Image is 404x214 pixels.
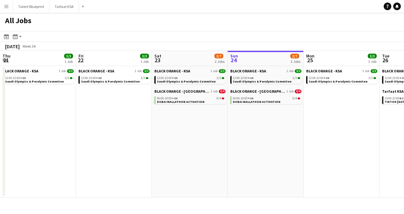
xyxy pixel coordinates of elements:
span: 3/3 [368,54,377,58]
div: BLACK ORANGE - KSA1 Job3/312:00-22:00+043/3Saudi Olympics & Paralymic Commitee [306,69,377,85]
span: BLACK ORANGE - KSA [3,69,38,73]
span: Week 34 [21,44,37,49]
span: 3/7 [214,54,223,58]
span: BLACK ORANGE - KSA [78,69,114,73]
span: 3/3 [64,54,73,58]
a: BLACK ORANGE - KSA1 Job3/3 [230,69,301,73]
span: Sun [230,53,238,59]
span: 0/4 [219,90,226,93]
span: 12:00-22:00 [5,77,25,80]
span: +04 [172,76,177,80]
span: BLACK ORANGE - UAE [230,89,285,94]
span: DUBAI MALLATHON ACTIVATION [157,100,205,104]
span: 12:00-22:00 [233,77,253,80]
span: 1 Job [135,69,142,73]
div: 2 Jobs [215,59,225,64]
span: 3/3 [67,69,74,73]
span: 3/7 [290,54,299,58]
div: 1 Job [368,59,376,64]
span: 3/3 [374,77,376,79]
a: BLACK ORANGE - KSA1 Job3/3 [154,69,226,73]
span: 3/3 [368,77,373,80]
span: +04 [248,76,253,80]
a: BLACK ORANGE - KSA1 Job3/3 [306,69,377,73]
span: BLACK ORANGE - KSA [230,69,266,73]
span: 3/3 [222,77,224,79]
span: 24 [229,57,238,64]
button: Talent Blueprint [13,0,50,13]
span: 0/4 [298,97,300,99]
span: DUBAI MALLATHON ACTIVATION [233,100,280,104]
span: +04 [248,96,253,100]
span: 3/3 [140,54,149,58]
span: 3/3 [146,77,148,79]
a: 06:00-10:00+040/4DUBAI MALLATHON ACTIVATION [233,96,300,104]
span: Saudi Olympics & Paralymic Commitee [81,79,140,84]
a: 12:00-22:00+043/3Saudi Olympics & Paralymic Commitee [309,76,376,83]
a: BLACK ORANGE - [GEOGRAPHIC_DATA]1 Job0/4 [154,89,226,94]
span: 3/3 [143,69,150,73]
a: 12:00-22:00+043/3Saudi Olympics & Paralymic Commitee [5,76,72,83]
span: 3/3 [293,77,297,80]
span: Sat [154,53,161,59]
span: Saudi Olympics & Paralymic Commitee [157,79,216,84]
div: 1 Job [140,59,149,64]
div: BLACK ORANGE - [GEOGRAPHIC_DATA]1 Job0/406:00-10:00+040/4DUBAI MALLATHON ACTIVATION [154,89,226,105]
span: Thu [3,53,10,59]
div: 2 Jobs [291,59,300,64]
a: BLACK ORANGE - KSA1 Job3/3 [3,69,74,73]
button: Tarfaat KSA [50,0,79,13]
span: 3/3 [65,77,69,80]
span: 3/3 [298,77,300,79]
span: 12:00-22:00 [309,77,329,80]
span: 26 [381,57,389,64]
div: BLACK ORANGE - KSA1 Job3/312:00-22:00+043/3Saudi Olympics & Paralymic Commitee [230,69,301,89]
span: 0/4 [222,97,224,99]
div: BLACK ORANGE - KSA1 Job3/312:00-22:00+043/3Saudi Olympics & Paralymic Commitee [154,69,226,89]
span: 06:00-10:00 [157,97,177,100]
span: Tarfaat KSA [382,89,404,94]
span: 12:00-22:00 [157,77,177,80]
span: 3/3 [295,69,301,73]
span: +04 [20,76,25,80]
span: BLACK ORANGE - KSA [154,69,190,73]
span: Mon [306,53,314,59]
a: 06:00-10:00+040/4DUBAI MALLATHON ACTIVATION [157,96,224,104]
span: 25 [305,57,314,64]
span: Tue [382,53,389,59]
a: BLACK ORANGE - [GEOGRAPHIC_DATA]1 Job0/4 [230,89,301,94]
span: 1 Job [211,69,218,73]
div: BLACK ORANGE - [GEOGRAPHIC_DATA]1 Job0/406:00-10:00+040/4DUBAI MALLATHON ACTIVATION [230,89,301,105]
span: 22 [77,57,84,64]
span: +04 [172,96,177,100]
a: BLACK ORANGE - KSA1 Job3/3 [78,69,150,73]
span: 1 Job [59,69,66,73]
span: 1 Job [362,69,369,73]
a: 12:00-22:00+043/3Saudi Olympics & Paralymic Commitee [233,76,300,83]
div: [DATE] [5,43,20,50]
span: 1 Job [286,90,293,93]
span: +04 [324,76,329,80]
span: 23 [153,57,161,64]
span: 3/3 [217,77,221,80]
span: 0/4 [293,97,297,100]
span: 3/3 [371,69,377,73]
a: 12:00-22:00+043/3Saudi Olympics & Paralymic Commitee [81,76,148,83]
span: 06:00-10:00 [233,97,253,100]
a: 12:00-22:00+043/3Saudi Olympics & Paralymic Commitee [157,76,224,83]
span: 3/3 [141,77,145,80]
span: Fri [78,53,84,59]
span: Saudi Olympics & Paralymic Commitee [309,79,367,84]
span: Saudi Olympics & Paralymic Commitee [233,79,292,84]
span: BLACK ORANGE - KSA [306,69,342,73]
div: 1 Job [64,59,73,64]
span: +04 [96,76,101,80]
span: 1 Job [211,90,218,93]
span: 0/4 [295,90,301,93]
span: BLACK ORANGE - UAE [154,89,209,94]
span: 1 Job [286,69,293,73]
div: BLACK ORANGE - KSA1 Job3/312:00-22:00+043/3Saudi Olympics & Paralymic Commitee [3,69,74,85]
span: 21 [2,57,10,64]
span: 12:00-22:00 [81,77,101,80]
span: 3/3 [70,77,72,79]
